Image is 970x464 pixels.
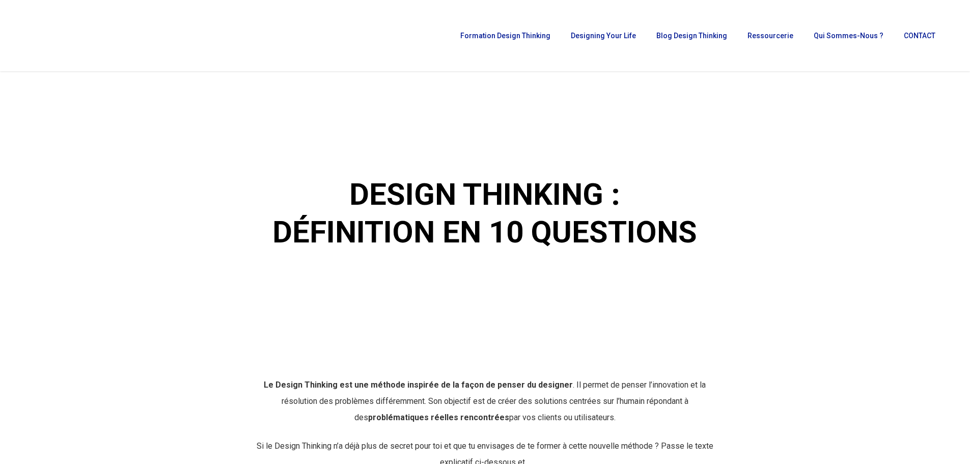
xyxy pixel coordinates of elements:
span: Designing Your Life [571,32,636,40]
span: Qui sommes-nous ? [814,32,883,40]
b: DÉFINITION EN 10 QUESTIONS [272,214,697,250]
a: Ressourcerie [742,32,798,39]
a: Blog Design Thinking [651,32,732,39]
span: CONTACT [904,32,935,40]
a: Formation Design Thinking [455,32,556,39]
strong: problématiques réelles rencontrées [368,413,509,422]
strong: Le Design Thinking est une méthode inspirée de la façon de penser du designer [264,380,573,390]
p: . Il permet de penser l’innovation et la résolution des problèmes différemment. Son objectif est ... [254,377,716,438]
span: Formation Design Thinking [460,32,550,40]
em: DESIGN THINKING : [348,176,622,212]
a: CONTACT [899,32,940,39]
span: Ressourcerie [747,32,793,40]
span: Blog Design Thinking [656,32,727,40]
a: Designing Your Life [566,32,641,39]
a: Qui sommes-nous ? [809,32,889,39]
img: French Future Academy [14,15,122,56]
